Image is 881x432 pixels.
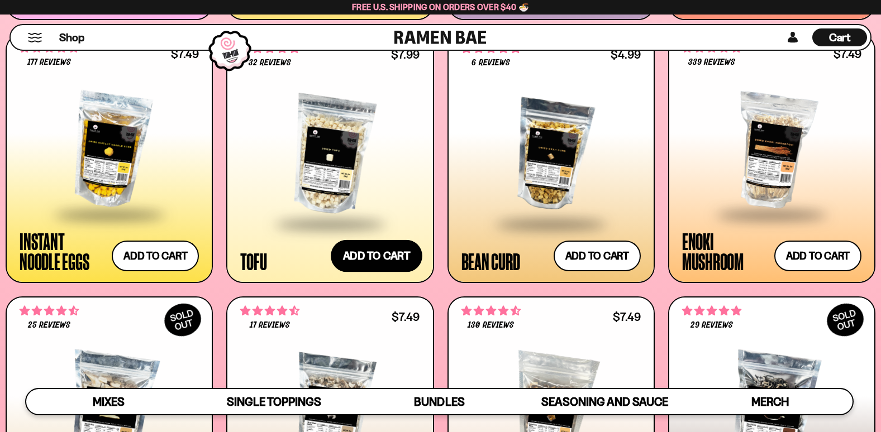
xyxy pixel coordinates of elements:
span: Cart [829,31,851,44]
a: Mixes [26,389,192,414]
div: SOLD OUT [159,297,207,342]
span: Mixes [93,395,125,409]
span: Bundles [414,395,464,409]
a: 4.78 stars 32 reviews $7.99 Tofu Add to cart [226,33,434,283]
a: Seasoning and Sauce [522,389,687,414]
div: Bean Curd [461,251,520,271]
div: $7.49 [392,311,420,322]
button: Add to cart [554,241,641,271]
span: 339 reviews [688,58,735,67]
span: 4.52 stars [20,304,79,318]
button: Add to cart [774,241,861,271]
div: $7.49 [613,311,641,322]
span: Seasoning and Sauce [541,395,668,409]
span: 32 reviews [249,59,291,68]
span: Merch [751,395,789,409]
span: 4.59 stars [240,304,299,318]
button: Add to cart [112,241,199,271]
span: Free U.S. Shipping on Orders over $40 🍜 [352,2,529,12]
div: Cart [812,25,867,50]
span: 25 reviews [28,321,70,330]
span: 6 reviews [472,59,509,68]
span: Shop [59,30,84,45]
div: Tofu [240,251,266,271]
a: Single Toppings [192,389,357,414]
div: Enoki Mushroom [682,231,769,271]
span: 4.68 stars [461,304,521,318]
div: Instant Noodle Eggs [20,231,106,271]
a: 5.00 stars 6 reviews $4.99 Bean Curd Add to cart [447,33,655,283]
a: 4.71 stars 177 reviews $7.49 Instant Noodle Eggs Add to cart [6,33,213,283]
div: SOLD OUT [821,297,869,342]
button: Add to cart [331,239,422,272]
span: 17 reviews [250,321,290,330]
span: 4.86 stars [682,304,741,318]
span: 177 reviews [27,58,71,67]
a: Bundles [357,389,522,414]
button: Mobile Menu Trigger [27,33,42,42]
span: Single Toppings [227,395,321,409]
span: 29 reviews [690,321,733,330]
span: 130 reviews [468,321,513,330]
a: Merch [687,389,853,414]
a: Shop [59,28,84,46]
a: 4.53 stars 339 reviews $7.49 Enoki Mushroom Add to cart [668,33,875,283]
